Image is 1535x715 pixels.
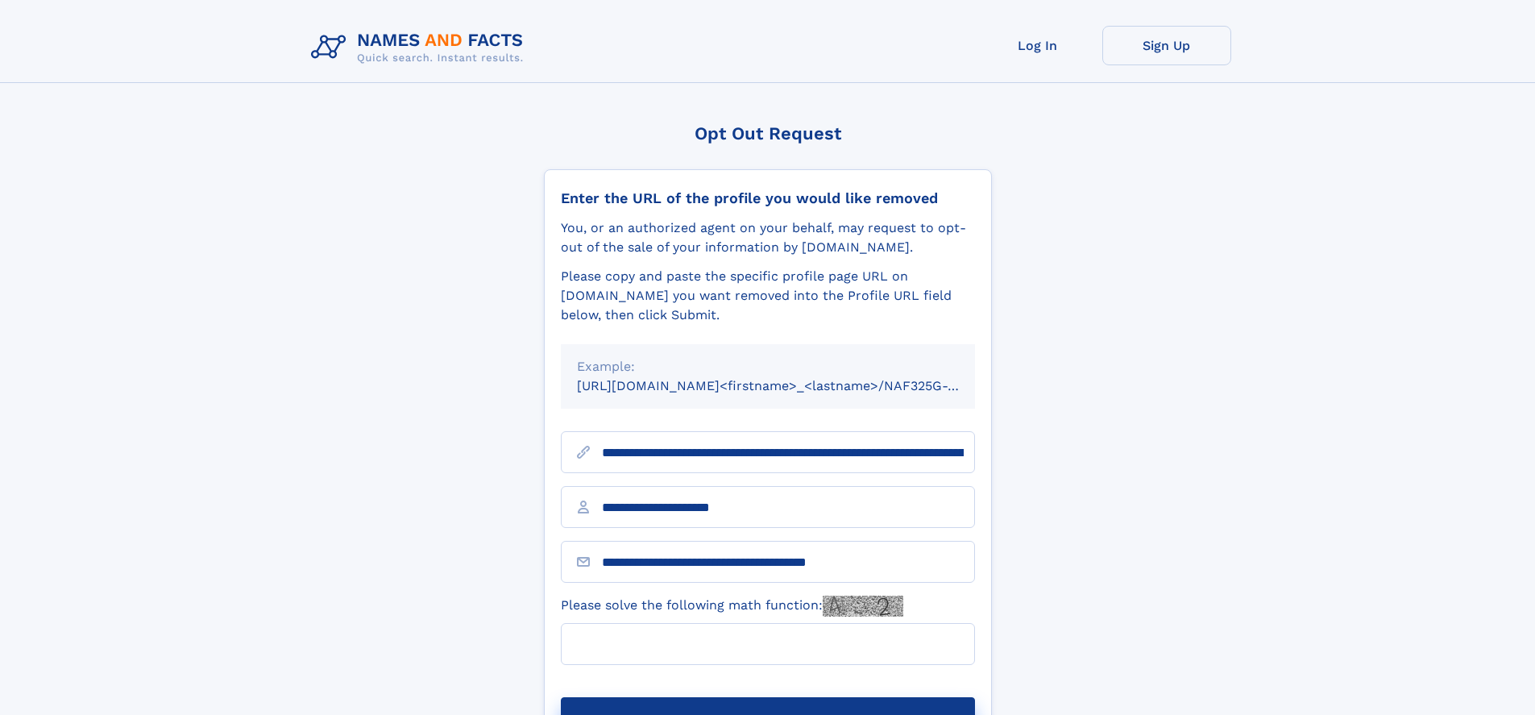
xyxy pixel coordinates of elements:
div: You, or an authorized agent on your behalf, may request to opt-out of the sale of your informatio... [561,218,975,257]
a: Log In [973,26,1102,65]
div: Opt Out Request [544,123,992,143]
img: Logo Names and Facts [305,26,537,69]
div: Please copy and paste the specific profile page URL on [DOMAIN_NAME] you want removed into the Pr... [561,267,975,325]
label: Please solve the following math function: [561,596,903,617]
small: [URL][DOMAIN_NAME]<firstname>_<lastname>/NAF325G-xxxxxxxx [577,378,1006,393]
div: Enter the URL of the profile you would like removed [561,189,975,207]
div: Example: [577,357,959,376]
a: Sign Up [1102,26,1231,65]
